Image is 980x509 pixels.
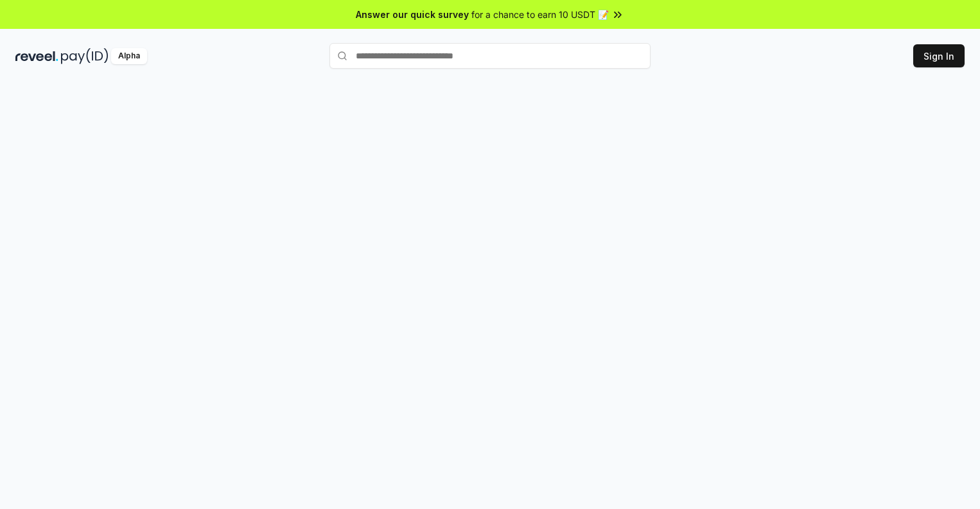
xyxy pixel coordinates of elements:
[913,44,965,67] button: Sign In
[15,48,58,64] img: reveel_dark
[111,48,147,64] div: Alpha
[61,48,109,64] img: pay_id
[471,8,609,21] span: for a chance to earn 10 USDT 📝
[356,8,469,21] span: Answer our quick survey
